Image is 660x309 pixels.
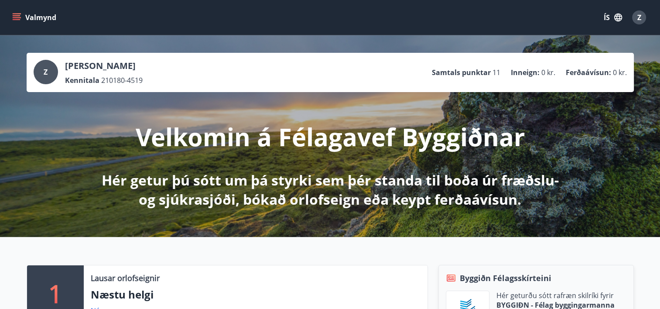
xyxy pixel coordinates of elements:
[65,60,143,72] p: [PERSON_NAME]
[91,272,160,284] p: Lausar orlofseignir
[101,76,143,85] span: 210180-4519
[629,7,650,28] button: Z
[10,10,60,25] button: menu
[460,272,551,284] span: Byggiðn Félagsskírteini
[136,120,525,153] p: Velkomin á Félagavef Byggiðnar
[637,13,641,22] span: Z
[566,68,611,77] p: Ferðaávísun :
[100,171,561,209] p: Hér getur þú sótt um þá styrki sem þér standa til boða úr fræðslu- og sjúkrasjóði, bókað orlofsei...
[44,67,48,77] span: Z
[496,291,615,300] p: Hér geturðu sótt rafræn skilríki fyrir
[541,68,555,77] span: 0 kr.
[511,68,540,77] p: Inneign :
[492,68,500,77] span: 11
[599,10,627,25] button: ÍS
[91,287,421,302] p: Næstu helgi
[65,76,99,85] p: Kennitala
[613,68,627,77] span: 0 kr.
[432,68,491,77] p: Samtals punktar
